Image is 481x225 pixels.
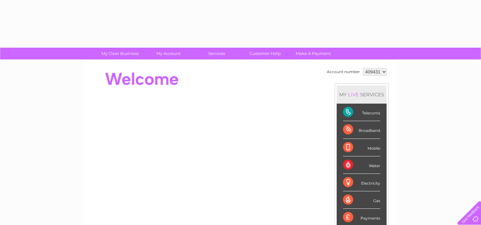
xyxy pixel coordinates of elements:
[343,191,380,209] div: Gas
[239,48,291,59] a: Customer Help
[343,121,380,139] div: Broadband
[190,48,243,59] a: Services
[343,156,380,174] div: Water
[325,66,361,77] td: Account number
[347,92,360,98] div: LIVE
[142,48,195,59] a: My Account
[343,174,380,191] div: Electricity
[94,48,146,59] a: My Clear Business
[287,48,340,59] a: Make A Payment
[343,104,380,121] div: Telecoms
[337,85,387,104] div: MY SERVICES
[343,139,380,156] div: Mobile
